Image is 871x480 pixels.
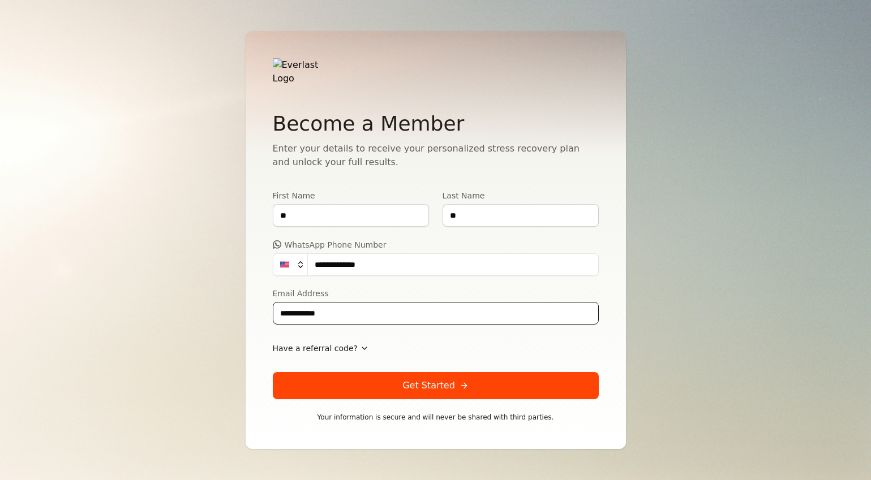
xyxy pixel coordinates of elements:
label: First Name [273,192,429,200]
label: Last Name [443,192,599,200]
label: WhatsApp Phone Number [273,240,599,249]
button: Get Started [273,372,599,399]
div: Get Started [402,379,469,392]
img: Everlast Logo [273,58,335,85]
label: Email Address [273,289,599,297]
button: Have a referral code? [273,338,369,358]
p: Enter your details to receive your personalized stress recovery plan and unlock your full results. [273,142,599,169]
span: Have a referral code? [273,343,358,354]
h2: Become a Member [273,113,599,135]
p: Your information is secure and will never be shared with third parties. [273,413,599,422]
